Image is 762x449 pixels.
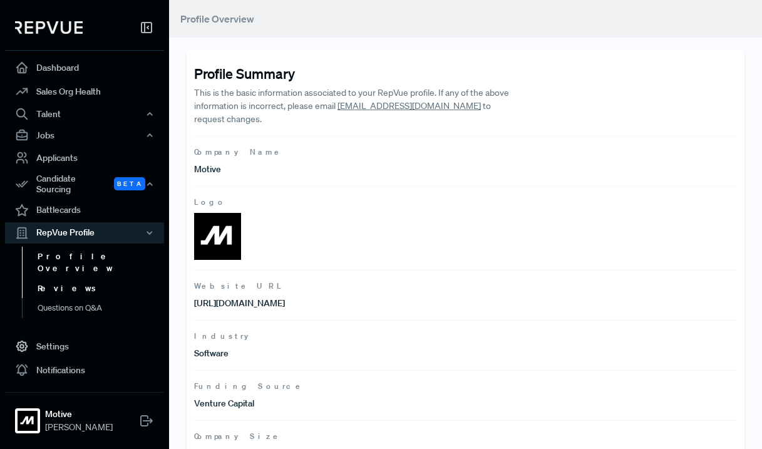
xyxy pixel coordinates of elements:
h4: Profile Summary [194,65,737,81]
div: Candidate Sourcing [5,170,164,199]
a: Questions on Q&A [22,298,181,318]
span: Logo [194,197,737,208]
a: Notifications [5,358,164,382]
a: Profile Overview [22,247,181,279]
a: Dashboard [5,56,164,80]
span: Industry [194,331,737,342]
a: Sales Org Health [5,80,164,103]
img: RepVue [15,21,83,34]
p: Motive [194,163,466,176]
strong: Motive [45,408,113,421]
p: Venture Capital [194,397,466,410]
a: MotiveMotive[PERSON_NAME] [5,392,164,439]
span: [PERSON_NAME] [45,421,113,434]
a: Applicants [5,146,164,170]
p: Software [194,347,466,360]
a: [EMAIL_ADDRESS][DOMAIN_NAME] [337,100,481,111]
button: Talent [5,103,164,125]
span: Funding Source [194,381,737,392]
p: This is the basic information associated to your RepVue profile. If any of the above information ... [194,86,520,126]
button: Candidate Sourcing Beta [5,170,164,199]
span: Profile Overview [180,13,254,25]
a: Reviews [22,279,181,299]
img: Logo [194,213,241,260]
button: Jobs [5,125,164,146]
span: Website URL [194,281,737,292]
span: Beta [114,177,145,190]
img: Motive [18,411,38,431]
span: Company Name [194,147,737,158]
span: Company Size [194,431,737,442]
p: [URL][DOMAIN_NAME] [194,297,466,310]
button: RepVue Profile [5,222,164,244]
a: Battlecards [5,199,164,222]
a: Settings [5,334,164,358]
